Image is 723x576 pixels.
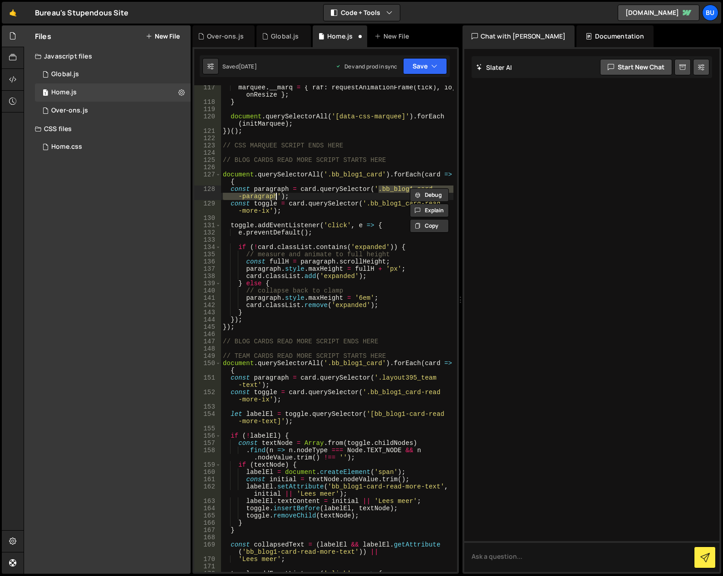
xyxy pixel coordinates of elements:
[194,447,221,461] div: 158
[410,219,449,233] button: Copy
[194,229,221,236] div: 132
[207,32,244,41] div: Over-ons.js
[239,63,257,70] div: [DATE]
[410,204,449,217] button: Explain
[24,120,191,138] div: CSS files
[51,143,82,151] div: Home.css
[194,309,221,316] div: 143
[194,360,221,374] div: 150
[702,5,718,21] a: Bu
[194,338,221,345] div: 147
[194,273,221,280] div: 138
[51,107,88,115] div: Over-ons.js
[194,389,221,403] div: 152
[194,432,221,439] div: 156
[194,84,221,98] div: 117
[194,294,221,302] div: 141
[194,135,221,142] div: 122
[194,323,221,331] div: 145
[222,63,257,70] div: Saved
[194,527,221,534] div: 167
[324,5,400,21] button: Code + Tools
[194,374,221,389] div: 151
[194,156,221,164] div: 125
[194,287,221,294] div: 140
[51,88,77,97] div: Home.js
[2,2,24,24] a: 🤙
[146,33,180,40] button: New File
[194,244,221,251] div: 134
[194,469,221,476] div: 160
[194,403,221,410] div: 153
[194,345,221,352] div: 148
[335,63,397,70] div: Dev and prod in sync
[403,58,447,74] button: Save
[576,25,653,47] div: Documentation
[35,65,191,83] div: 16519/44819.js
[35,83,191,102] div: 16519/44818.js
[194,331,221,338] div: 146
[194,425,221,432] div: 155
[410,188,449,202] button: Debug
[194,164,221,171] div: 126
[194,505,221,512] div: 164
[51,70,79,78] div: Global.js
[194,534,221,541] div: 168
[194,461,221,469] div: 159
[194,149,221,156] div: 124
[35,102,191,120] div: 16519/45942.js
[194,556,221,563] div: 170
[194,316,221,323] div: 144
[194,258,221,265] div: 136
[374,32,413,41] div: New File
[194,483,221,498] div: 162
[194,113,221,127] div: 120
[194,519,221,527] div: 166
[194,265,221,273] div: 137
[194,302,221,309] div: 142
[194,251,221,258] div: 135
[35,138,191,156] div: 16519/44820.css
[271,32,299,41] div: Global.js
[194,127,221,135] div: 121
[194,352,221,360] div: 149
[194,185,221,200] div: 128
[194,439,221,447] div: 157
[194,200,221,215] div: 129
[194,106,221,113] div: 119
[194,215,221,222] div: 130
[327,32,353,41] div: Home.js
[194,410,221,425] div: 154
[476,63,512,72] h2: Slater AI
[194,512,221,519] div: 165
[600,59,672,75] button: Start new chat
[24,47,191,65] div: Javascript files
[194,563,221,570] div: 171
[194,142,221,149] div: 123
[194,280,221,287] div: 139
[194,98,221,106] div: 118
[194,541,221,556] div: 169
[194,498,221,505] div: 163
[35,31,51,41] h2: Files
[194,171,221,185] div: 127
[194,236,221,244] div: 133
[194,476,221,483] div: 161
[618,5,699,21] a: [DOMAIN_NAME]
[35,7,128,18] div: Bureau's Stupendous Site
[462,25,575,47] div: Chat with [PERSON_NAME]
[43,90,48,97] span: 1
[194,222,221,229] div: 131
